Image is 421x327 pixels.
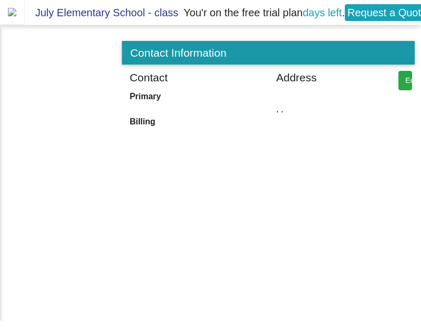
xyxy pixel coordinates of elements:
[276,71,317,84] h3: Address
[127,46,410,59] h3: Contact Information
[398,71,412,90] button: Edit
[130,92,161,101] b: Primary
[276,90,383,115] span: , ,
[303,7,342,18] span: days left
[130,117,156,126] b: Billing
[25,4,178,21] span: July Elementary School - class
[130,71,168,84] h3: Contact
